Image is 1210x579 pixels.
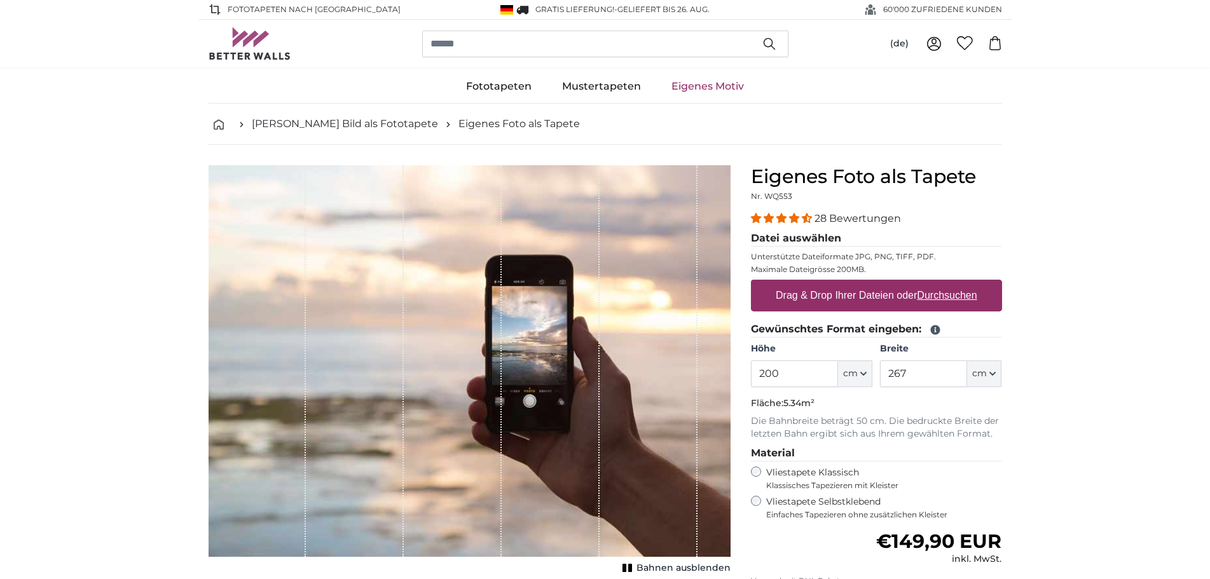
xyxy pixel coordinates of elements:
img: Deutschland [500,5,513,15]
legend: Gewünschtes Format eingeben: [751,322,1002,337]
span: 60'000 ZUFRIEDENE KUNDEN [883,4,1002,15]
span: cm [843,367,858,380]
label: Vliestapete Selbstklebend [766,496,1002,520]
label: Drag & Drop Ihrer Dateien oder [771,283,982,308]
span: cm [972,367,987,380]
span: - [614,4,710,14]
span: Geliefert bis 26. Aug. [617,4,710,14]
a: Mustertapeten [547,70,656,103]
span: €149,90 EUR [876,529,1001,553]
label: Vliestapete Klassisch [766,467,991,491]
div: inkl. MwSt. [876,553,1001,566]
p: Maximale Dateigrösse 200MB. [751,264,1002,275]
label: Höhe [751,343,872,355]
button: cm [838,360,872,387]
span: Klassisches Tapezieren mit Kleister [766,480,991,491]
legend: Material [751,446,1002,461]
label: Breite [880,343,1001,355]
a: Eigenes Motiv [656,70,759,103]
p: Unterstützte Dateiformate JPG, PNG, TIFF, PDF. [751,252,1002,262]
legend: Datei auswählen [751,231,1002,247]
span: 28 Bewertungen [815,212,901,224]
span: Einfaches Tapezieren ohne zusätzlichen Kleister [766,510,1002,520]
span: 5.34m² [783,397,815,409]
a: Fototapeten [451,70,547,103]
div: 1 of 1 [209,165,731,577]
span: Fototapeten nach [GEOGRAPHIC_DATA] [228,4,401,15]
span: GRATIS Lieferung! [535,4,614,14]
button: Bahnen ausblenden [619,559,731,577]
a: Eigenes Foto als Tapete [458,116,580,132]
span: Nr. WQ553 [751,191,792,201]
button: (de) [880,32,919,55]
nav: breadcrumbs [209,104,1002,145]
p: Die Bahnbreite beträgt 50 cm. Die bedruckte Breite der letzten Bahn ergibt sich aus Ihrem gewählt... [751,415,1002,440]
button: cm [967,360,1001,387]
span: Bahnen ausblenden [636,562,731,575]
u: Durchsuchen [917,290,977,301]
span: 4.32 stars [751,212,815,224]
a: [PERSON_NAME] Bild als Fototapete [252,116,438,132]
p: Fläche: [751,397,1002,410]
img: Betterwalls [209,27,291,60]
h1: Eigenes Foto als Tapete [751,165,1002,188]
